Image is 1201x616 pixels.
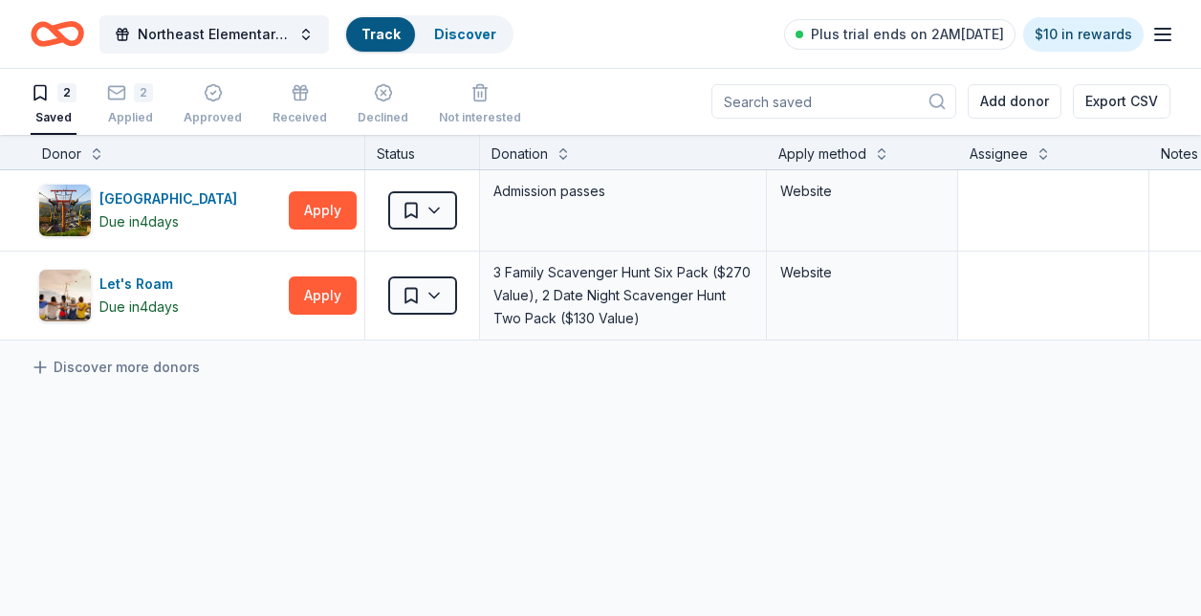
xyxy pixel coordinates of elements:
button: Approved [184,76,242,135]
div: 3 Family Scavenger Hunt Six Pack ($270 Value), 2 Date Night Scavenger Hunt Two Pack ($130 Value) [491,259,754,332]
div: Declined [358,110,408,125]
button: Image for Let's RoamLet's RoamDue in4days [38,269,281,322]
button: Image for Gatlinburg Skypark[GEOGRAPHIC_DATA]Due in4days [38,184,281,237]
a: Discover more donors [31,356,200,379]
div: Let's Roam [99,273,181,296]
span: Plus trial ends on 2AM[DATE] [811,23,1004,46]
div: Admission passes [491,178,754,205]
a: Home [31,11,84,56]
span: Northeast Elementary School Fall Festival [138,23,291,46]
img: Image for Gatlinburg Skypark [39,185,91,236]
button: Northeast Elementary School Fall Festival [99,15,329,54]
div: Not interested [439,110,521,125]
button: Received [273,76,327,135]
div: Notes [1161,143,1198,165]
button: Export CSV [1073,84,1170,119]
button: Apply [289,276,357,315]
a: Track [361,26,400,42]
div: Saved [31,110,76,125]
input: Search saved [711,84,956,119]
button: Declined [358,76,408,135]
img: Image for Let's Roam [39,270,91,321]
div: 2 [134,83,153,102]
a: $10 in rewards [1023,17,1144,52]
button: 2Saved [31,76,76,135]
div: Due in 4 days [99,210,179,233]
button: 2Applied [107,76,153,135]
div: Website [780,180,944,203]
button: Add donor [968,84,1061,119]
div: Website [780,261,944,284]
div: Apply method [778,143,866,165]
button: TrackDiscover [344,15,513,54]
div: Applied [107,110,153,125]
div: Due in 4 days [99,296,179,319]
div: Status [365,135,480,169]
div: Assignee [970,143,1028,165]
div: [GEOGRAPHIC_DATA] [99,187,245,210]
div: 2 [57,83,76,102]
a: Plus trial ends on 2AM[DATE] [784,19,1015,50]
a: Discover [434,26,496,42]
div: Received [273,110,327,125]
div: Approved [184,110,242,125]
button: Apply [289,191,357,230]
div: Donation [491,143,548,165]
button: Not interested [439,76,521,135]
div: Donor [42,143,81,165]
